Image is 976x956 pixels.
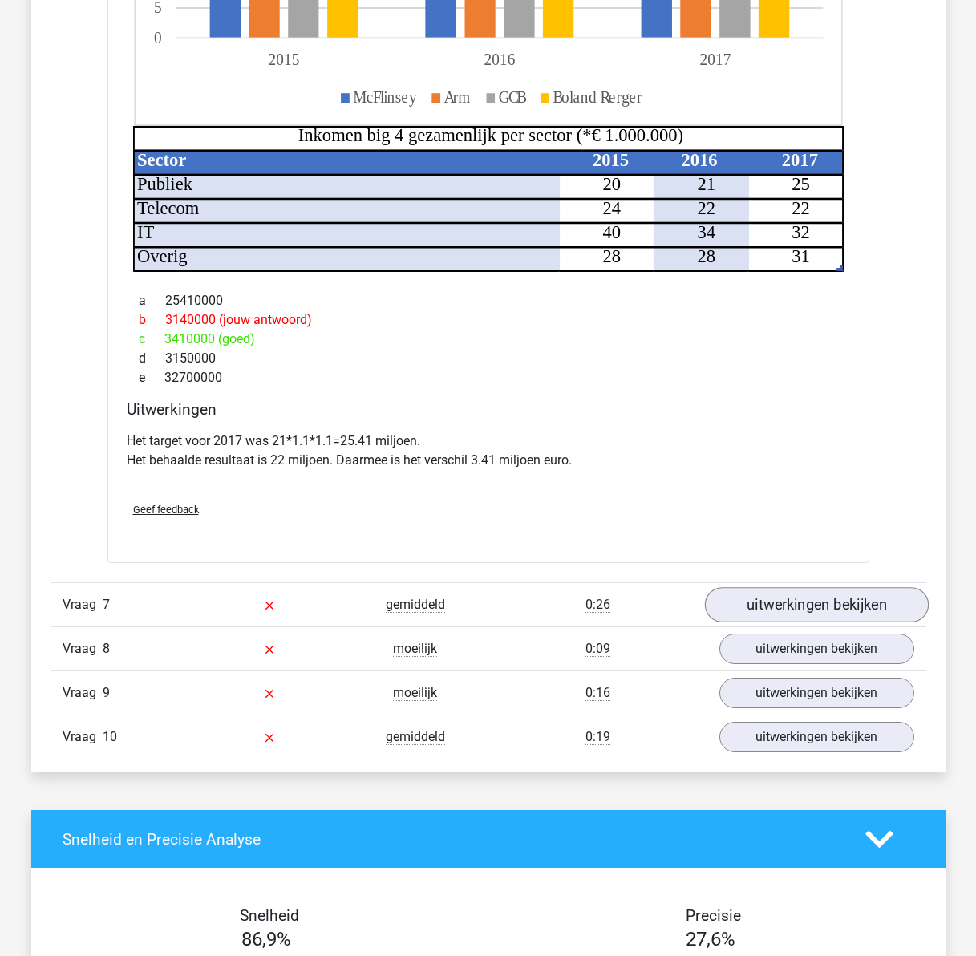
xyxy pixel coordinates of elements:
[139,330,164,349] span: c
[781,150,817,170] tspan: 2017
[386,729,445,745] span: gemiddeld
[139,349,165,368] span: d
[719,634,914,664] a: uitwerkingen bekijken
[792,246,810,266] tspan: 31
[585,685,610,701] span: 0:16
[592,150,628,170] tspan: 2015
[697,174,715,194] tspan: 21
[127,291,850,310] div: 25410000
[63,830,841,849] h4: Snelheid en Precisie Analyse
[241,928,291,950] span: 86,9%
[386,597,445,613] span: gemiddeld
[792,222,810,242] tspan: 32
[792,198,810,218] tspan: 22
[353,88,417,107] tspan: McFlinsey
[139,310,165,330] span: b
[553,88,642,107] tspan: Boland Rerger
[443,88,470,107] tspan: Arm
[137,174,193,194] tspan: Publiek
[719,678,914,708] a: uitwerkingen bekijken
[602,222,621,242] tspan: 40
[697,222,715,242] tspan: 34
[127,349,850,368] div: 3150000
[681,150,717,170] tspan: 2016
[133,504,199,516] span: Geef feedback
[507,906,921,925] h4: Precisie
[103,641,110,656] span: 8
[137,222,155,242] tspan: IT
[602,246,621,266] tspan: 28
[63,595,103,614] span: Vraag
[585,597,610,613] span: 0:26
[63,727,103,747] span: Vraag
[63,639,103,658] span: Vraag
[498,88,526,107] tspan: GCB
[127,431,850,470] p: Het target voor 2017 was 21*1.1*1.1=25.41 miljoen. Het behaalde resultaat is 22 miljoen. Daarmee ...
[697,198,715,218] tspan: 22
[585,641,610,657] span: 0:09
[103,685,110,700] span: 9
[719,722,914,752] a: uitwerkingen bekijken
[127,310,850,330] div: 3140000 (jouw antwoord)
[602,198,621,218] tspan: 24
[103,729,117,744] span: 10
[139,291,165,310] span: a
[697,246,715,266] tspan: 28
[585,729,610,745] span: 0:19
[63,906,476,925] h4: Snelheid
[153,28,161,47] tspan: 0
[298,126,682,146] tspan: Inkomen big 4 gezamenlijk per sector (*€ 1.000.000)
[602,174,621,194] tspan: 20
[127,330,850,349] div: 3410000 (goed)
[792,174,810,194] tspan: 25
[393,641,437,657] span: moeilijk
[686,928,735,950] span: 27,6%
[127,400,850,419] h4: Uitwerkingen
[63,683,103,703] span: Vraag
[103,597,110,612] span: 7
[137,198,200,218] tspan: Telecom
[127,368,850,387] div: 32700000
[268,51,731,69] tspan: 201520162017
[139,368,164,387] span: e
[137,246,188,266] tspan: Overig
[137,150,186,170] tspan: Sector
[704,587,928,622] a: uitwerkingen bekijken
[393,685,437,701] span: moeilijk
